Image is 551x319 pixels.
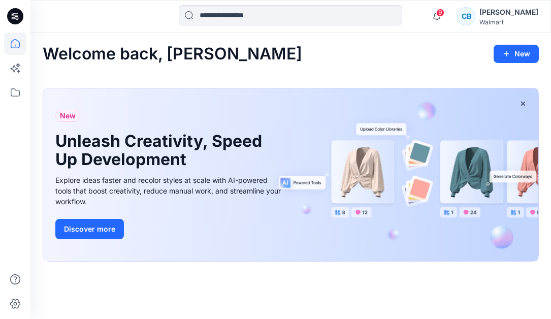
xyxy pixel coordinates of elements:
[436,9,444,17] span: 9
[479,6,538,18] div: [PERSON_NAME]
[55,132,269,169] h1: Unleash Creativity, Speed Up Development
[60,110,76,122] span: New
[43,45,302,63] h2: Welcome back, [PERSON_NAME]
[55,219,284,239] a: Discover more
[479,18,538,26] div: Walmart
[457,7,475,25] div: CB
[494,45,539,63] button: New
[55,175,284,207] div: Explore ideas faster and recolor styles at scale with AI-powered tools that boost creativity, red...
[55,219,124,239] button: Discover more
